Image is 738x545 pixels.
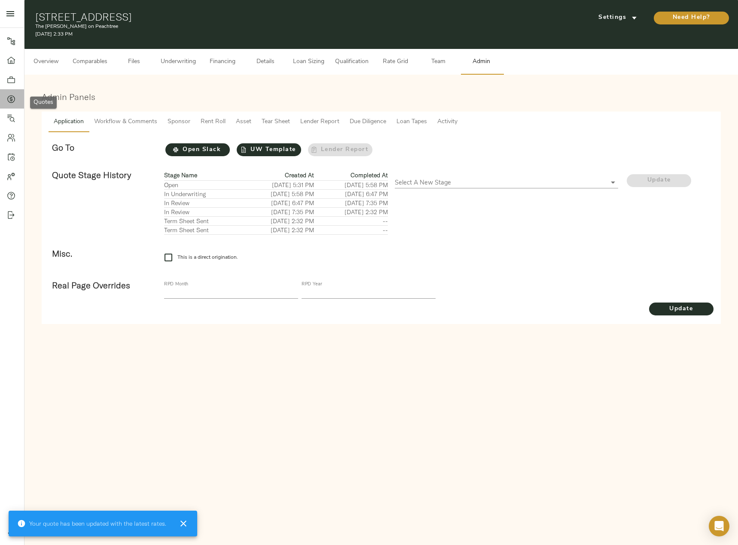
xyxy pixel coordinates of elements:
[118,57,150,67] span: Files
[649,303,714,315] button: Update
[73,57,107,67] span: Comparables
[177,254,238,261] span: This is a direct origination.
[164,171,197,179] strong: Stage Name
[396,117,427,127] span: Loan Tapes
[164,225,240,234] td: Term Sheet Sent
[314,189,388,198] td: [DATE] 6:47 PM
[164,198,240,207] td: In Review
[237,145,301,155] span: UW Template
[314,180,388,189] td: [DATE] 5:58 PM
[237,143,301,156] a: UW Template
[662,12,720,23] span: Need Help?
[165,145,230,155] span: Open Slack
[54,117,84,127] span: Application
[164,282,188,287] label: RPD Month
[314,198,388,207] td: [DATE] 7:35 PM
[314,216,388,225] td: --
[168,117,190,127] span: Sponsor
[52,248,72,259] strong: Misc.
[240,216,314,225] td: [DATE] 2:32 PM
[292,57,325,67] span: Loan Sizing
[422,57,454,67] span: Team
[236,117,251,127] span: Asset
[164,207,240,216] td: In Review
[262,117,290,127] span: Tear Sheet
[42,92,721,102] h3: Admin Panels
[350,117,386,127] span: Due Diligence
[654,12,729,24] button: Need Help?
[240,198,314,207] td: [DATE] 6:47 PM
[649,304,714,315] span: Update
[240,225,314,234] td: [DATE] 2:32 PM
[240,189,314,198] td: [DATE] 5:58 PM
[314,225,388,234] td: --
[164,189,240,198] td: In Underwriting
[351,171,388,179] strong: Completed At
[17,516,166,531] div: Your quote has been updated with the latest rates.
[709,516,729,536] div: Open Intercom Messenger
[165,143,230,156] button: Open Slack
[314,207,388,216] td: [DATE] 2:32 PM
[586,11,650,24] button: Settings
[201,117,226,127] span: Rent Roll
[240,207,314,216] td: [DATE] 7:35 PM
[35,23,497,30] p: The [PERSON_NAME] on Peachtree
[379,57,412,67] span: Rate Grid
[594,12,641,23] span: Settings
[240,180,314,189] td: [DATE] 5:31 PM
[164,216,240,225] td: Term Sheet Sent
[335,57,369,67] span: Qualification
[30,57,62,67] span: Overview
[206,57,239,67] span: Financing
[161,57,196,67] span: Underwriting
[302,282,322,287] label: RPD Year
[52,142,74,153] strong: Go To
[164,180,240,189] td: Open
[437,117,457,127] span: Activity
[465,57,497,67] span: Admin
[35,30,497,38] p: [DATE] 2:33 PM
[249,57,282,67] span: Details
[52,170,131,180] strong: Quote Stage History
[300,117,339,127] span: Lender Report
[35,11,497,23] h1: [STREET_ADDRESS]
[285,171,314,179] strong: Created At
[94,117,157,127] span: Workflow & Comments
[52,280,130,291] strong: Real Page Overrides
